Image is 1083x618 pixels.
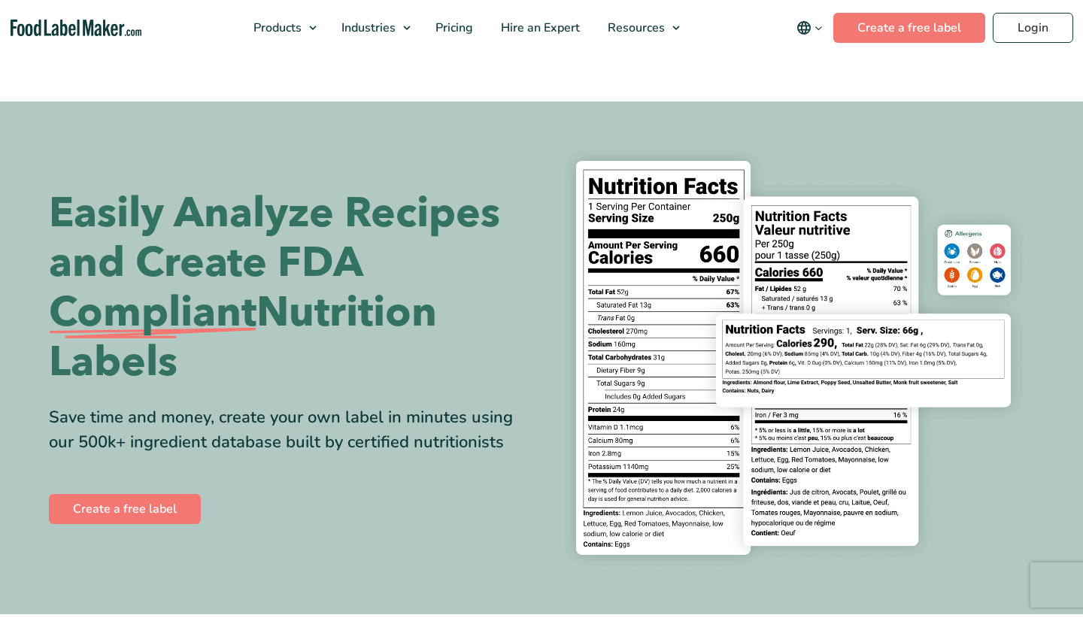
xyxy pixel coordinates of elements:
a: Login [993,13,1073,43]
span: Hire an Expert [496,20,581,36]
span: Resources [603,20,666,36]
span: Industries [337,20,397,36]
h1: Easily Analyze Recipes and Create FDA Nutrition Labels [49,189,530,387]
a: Create a free label [833,13,985,43]
span: Compliant [49,288,256,338]
span: Pricing [431,20,475,36]
a: Create a free label [49,494,201,524]
span: Products [249,20,303,36]
div: Save time and money, create your own label in minutes using our 500k+ ingredient database built b... [49,405,530,455]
